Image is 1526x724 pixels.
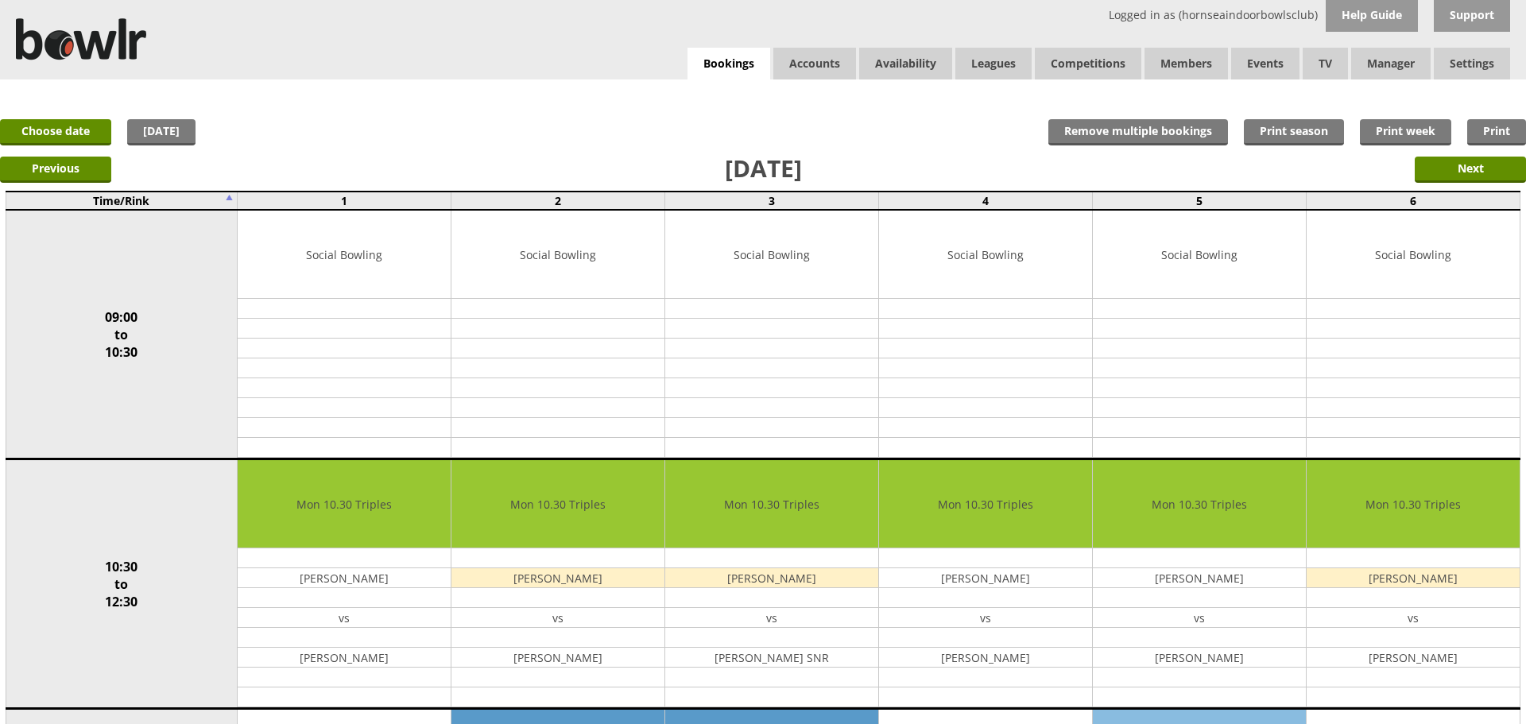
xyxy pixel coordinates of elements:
[1144,48,1228,79] span: Members
[238,568,451,588] td: [PERSON_NAME]
[1307,648,1520,668] td: [PERSON_NAME]
[1035,48,1141,79] a: Competitions
[859,48,952,79] a: Availability
[1306,192,1520,210] td: 6
[1467,119,1526,145] a: Print
[879,648,1092,668] td: [PERSON_NAME]
[1434,48,1510,79] span: Settings
[1231,48,1299,79] a: Events
[1415,157,1526,183] input: Next
[238,648,451,668] td: [PERSON_NAME]
[1307,568,1520,588] td: [PERSON_NAME]
[665,568,878,588] td: [PERSON_NAME]
[665,648,878,668] td: [PERSON_NAME] SNR
[1303,48,1348,79] span: TV
[879,608,1092,628] td: vs
[955,48,1032,79] a: Leagues
[238,460,451,548] td: Mon 10.30 Triples
[1307,460,1520,548] td: Mon 10.30 Triples
[773,48,856,79] span: Accounts
[1307,608,1520,628] td: vs
[1244,119,1344,145] a: Print season
[878,192,1092,210] td: 4
[451,460,664,548] td: Mon 10.30 Triples
[1351,48,1431,79] span: Manager
[6,192,238,210] td: Time/Rink
[238,608,451,628] td: vs
[6,459,238,709] td: 10:30 to 12:30
[1360,119,1451,145] a: Print week
[879,460,1092,548] td: Mon 10.30 Triples
[238,211,451,299] td: Social Bowling
[1048,119,1228,145] input: Remove multiple bookings
[687,48,770,80] a: Bookings
[664,192,878,210] td: 3
[1093,648,1306,668] td: [PERSON_NAME]
[879,211,1092,299] td: Social Bowling
[1092,192,1306,210] td: 5
[1307,211,1520,299] td: Social Bowling
[451,211,664,299] td: Social Bowling
[451,192,664,210] td: 2
[879,568,1092,588] td: [PERSON_NAME]
[237,192,451,210] td: 1
[1093,460,1306,548] td: Mon 10.30 Triples
[451,648,664,668] td: [PERSON_NAME]
[1093,568,1306,588] td: [PERSON_NAME]
[1093,211,1306,299] td: Social Bowling
[451,608,664,628] td: vs
[1093,608,1306,628] td: vs
[127,119,196,145] a: [DATE]
[451,568,664,588] td: [PERSON_NAME]
[6,210,238,459] td: 09:00 to 10:30
[665,608,878,628] td: vs
[665,211,878,299] td: Social Bowling
[665,460,878,548] td: Mon 10.30 Triples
